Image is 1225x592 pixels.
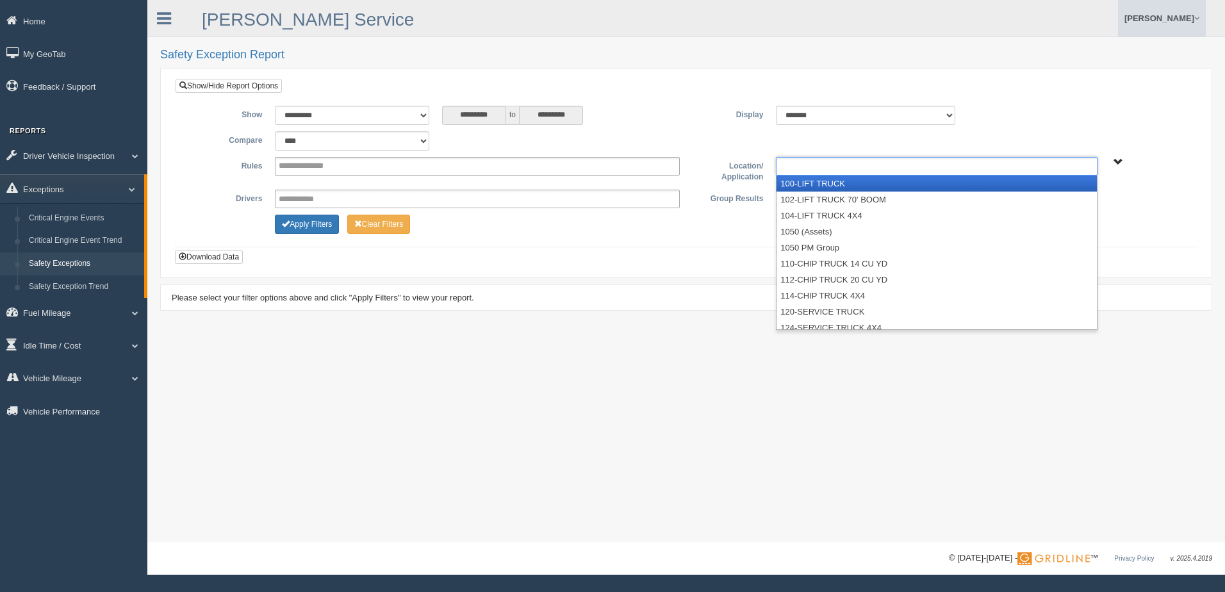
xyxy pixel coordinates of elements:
button: Change Filter Options [347,215,411,234]
label: Display [686,106,769,121]
li: 102-LIFT TRUCK 70' BOOM [777,192,1096,208]
span: to [506,106,519,125]
li: 100-LIFT TRUCK [777,176,1096,192]
div: © [DATE]-[DATE] - ™ [949,552,1212,565]
li: 1050 (Assets) [777,224,1096,240]
label: Rules [185,157,268,172]
label: Drivers [185,190,268,205]
label: Group Results [686,190,769,205]
button: Download Data [175,250,243,264]
label: Compare [185,131,268,147]
label: Location/ Application [686,157,769,183]
label: Show [185,106,268,121]
button: Change Filter Options [275,215,339,234]
a: Show/Hide Report Options [176,79,282,93]
li: 112-CHIP TRUCK 20 CU YD [777,272,1096,288]
li: 1050 PM Group [777,240,1096,256]
span: v. 2025.4.2019 [1171,555,1212,562]
a: Safety Exception Trend [23,275,144,299]
li: 104-LIFT TRUCK 4X4 [777,208,1096,224]
li: 120-SERVICE TRUCK [777,304,1096,320]
a: Critical Engine Events [23,207,144,230]
a: Privacy Policy [1114,555,1154,562]
a: [PERSON_NAME] Service [202,10,414,29]
img: Gridline [1017,552,1090,565]
a: Critical Engine Event Trend [23,229,144,252]
li: 110-CHIP TRUCK 14 CU YD [777,256,1096,272]
h2: Safety Exception Report [160,49,1212,62]
a: Safety Exceptions [23,252,144,275]
li: 124-SERVICE TRUCK 4X4 [777,320,1096,336]
li: 114-CHIP TRUCK 4X4 [777,288,1096,304]
span: Please select your filter options above and click "Apply Filters" to view your report. [172,293,474,302]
